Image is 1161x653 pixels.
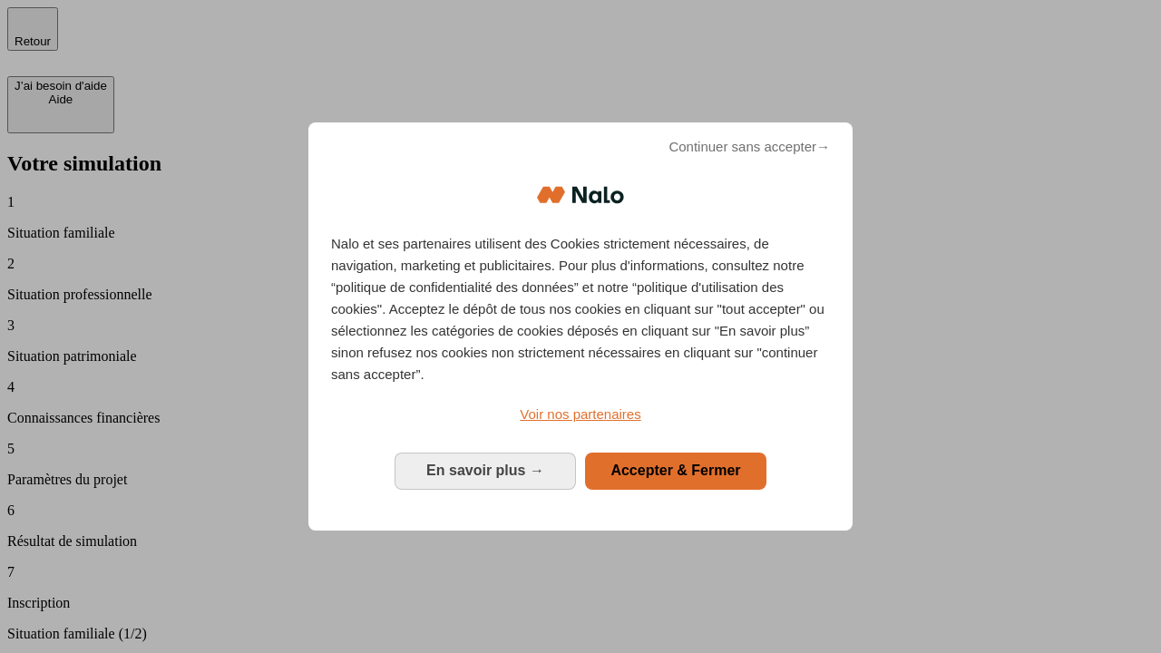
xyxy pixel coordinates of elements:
[537,168,624,222] img: Logo
[331,404,830,425] a: Voir nos partenaires
[331,233,830,385] p: Nalo et ses partenaires utilisent des Cookies strictement nécessaires, de navigation, marketing e...
[395,453,576,489] button: En savoir plus: Configurer vos consentements
[610,463,740,478] span: Accepter & Fermer
[426,463,544,478] span: En savoir plus →
[585,453,766,489] button: Accepter & Fermer: Accepter notre traitement des données et fermer
[308,122,853,530] div: Bienvenue chez Nalo Gestion du consentement
[520,406,640,422] span: Voir nos partenaires
[668,136,830,158] span: Continuer sans accepter→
